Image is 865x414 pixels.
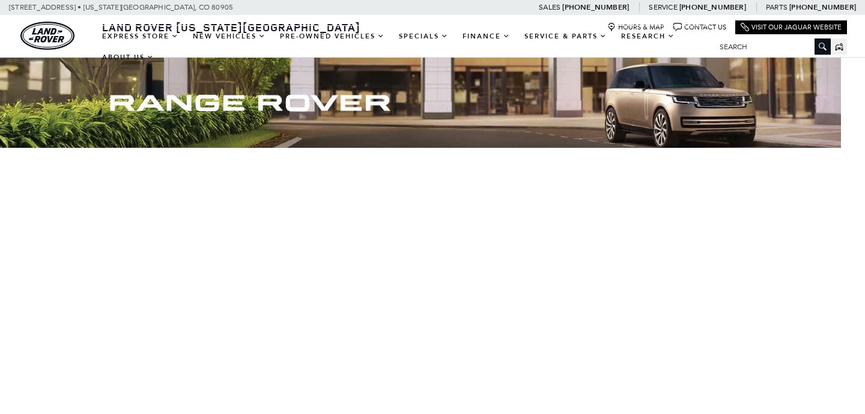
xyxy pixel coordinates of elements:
a: Service & Parts [517,26,614,47]
a: [STREET_ADDRESS] • [US_STATE][GEOGRAPHIC_DATA], CO 80905 [9,3,233,11]
a: New Vehicles [186,26,273,47]
input: Search [711,40,831,54]
a: Finance [455,26,517,47]
span: Sales [539,3,560,11]
nav: Main Navigation [95,26,711,68]
a: [PHONE_NUMBER] [789,2,856,12]
a: About Us [95,47,161,68]
a: Visit Our Jaguar Website [741,23,842,32]
span: Parts [766,3,788,11]
a: Specials [392,26,455,47]
a: EXPRESS STORE [95,26,186,47]
a: Contact Us [673,23,726,32]
a: Pre-Owned Vehicles [273,26,392,47]
span: Land Rover [US_STATE][GEOGRAPHIC_DATA] [102,20,360,34]
a: [PHONE_NUMBER] [679,2,746,12]
img: Land Rover [20,22,74,50]
span: Service [649,3,677,11]
a: Research [614,26,682,47]
a: land-rover [20,22,74,50]
a: Hours & Map [607,23,664,32]
a: [PHONE_NUMBER] [562,2,629,12]
a: Land Rover [US_STATE][GEOGRAPHIC_DATA] [95,20,368,34]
